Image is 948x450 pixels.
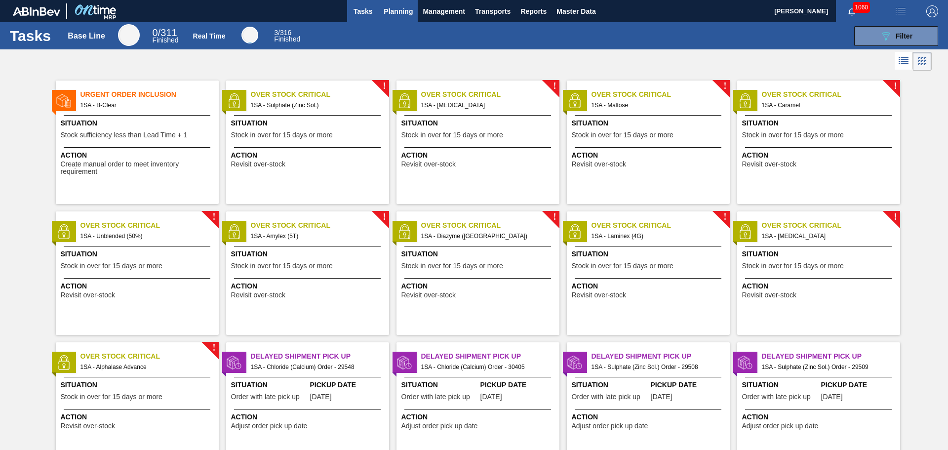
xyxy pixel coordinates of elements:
[742,422,819,430] span: Adjust order pick up date
[742,380,819,390] span: Situation
[762,362,892,372] span: 1SA - Sulphate (Zinc Sol.) Order - 29509
[723,213,726,221] span: !
[742,291,796,299] span: Revisit over-stock
[854,26,938,46] button: Filter
[61,150,216,161] span: Action
[231,422,308,430] span: Adjust order pick up date
[572,380,648,390] span: Situation
[572,412,727,422] span: Action
[592,231,722,242] span: 1SA - Laminex (4G)
[153,36,179,44] span: Finished
[821,380,898,390] span: Pickup Date
[80,362,211,372] span: 1SA - Alphalase Advance
[80,100,211,111] span: 1SA - B-Clear
[383,82,386,90] span: !
[212,213,215,221] span: !
[742,118,898,128] span: Situation
[572,422,648,430] span: Adjust order pick up date
[836,4,868,18] button: Notifications
[231,161,285,168] span: Revisit over-stock
[231,262,333,270] span: Stock in over for 15 days or more
[231,249,387,259] span: Situation
[231,131,333,139] span: Stock in over for 15 days or more
[251,100,381,111] span: 1SA - Sulphate (Zinc Sol.)
[401,161,456,168] span: Revisit over-stock
[423,5,465,17] span: Management
[231,281,387,291] span: Action
[251,351,389,362] span: Delayed Shipment Pick Up
[553,213,556,221] span: !
[227,355,241,370] img: status
[762,351,900,362] span: Delayed Shipment Pick Up
[853,2,870,13] span: 1060
[153,29,179,43] div: Base Line
[401,262,503,270] span: Stock in over for 15 days or more
[274,30,300,42] div: Real Time
[742,412,898,422] span: Action
[56,93,71,108] img: status
[61,249,216,259] span: Situation
[401,393,470,401] span: Order with late pick up
[894,213,897,221] span: !
[762,100,892,111] span: 1SA - Caramel
[895,52,913,71] div: List Vision
[421,351,559,362] span: Delayed Shipment Pick Up
[742,249,898,259] span: Situation
[61,262,162,270] span: Stock in over for 15 days or more
[193,32,226,40] div: Real Time
[227,93,241,108] img: status
[572,249,727,259] span: Situation
[572,393,640,401] span: Order with late pick up
[762,220,900,231] span: Over Stock Critical
[231,150,387,161] span: Action
[352,5,374,17] span: Tasks
[212,344,215,352] span: !
[56,224,71,239] img: status
[274,29,291,37] span: / 316
[475,5,511,17] span: Transports
[153,27,177,38] span: / 311
[742,131,844,139] span: Stock in over for 15 days or more
[251,220,389,231] span: Over Stock Critical
[421,100,552,111] span: 1SA - Dextrose
[738,224,752,239] img: status
[251,362,381,372] span: 1SA - Chloride (Calcium) Order - 29548
[567,93,582,108] img: status
[153,27,158,38] span: 0
[13,7,60,16] img: TNhmsLtSVTkK8tSr43FrP2fwEKptu5GPRR3wAAAABJRU5ErkJggg==
[894,82,897,90] span: !
[61,422,115,430] span: Revisit over-stock
[742,393,811,401] span: Order with late pick up
[397,93,412,108] img: status
[401,249,557,259] span: Situation
[10,30,53,41] h1: Tasks
[572,281,727,291] span: Action
[738,93,752,108] img: status
[421,231,552,242] span: 1SA - Diazyme (MA)
[592,100,722,111] span: 1SA - Maltose
[61,380,216,390] span: Situation
[61,412,216,422] span: Action
[567,355,582,370] img: status
[480,380,557,390] span: Pickup Date
[572,262,673,270] span: Stock in over for 15 days or more
[592,220,730,231] span: Over Stock Critical
[762,231,892,242] span: 1SA - Magnesium Oxide
[397,355,412,370] img: status
[231,118,387,128] span: Situation
[401,422,478,430] span: Adjust order pick up date
[401,380,478,390] span: Situation
[567,224,582,239] img: status
[231,393,300,401] span: Order with late pick up
[274,35,300,43] span: Finished
[401,281,557,291] span: Action
[118,24,140,46] div: Base Line
[651,380,727,390] span: Pickup Date
[231,291,285,299] span: Revisit over-stock
[572,291,626,299] span: Revisit over-stock
[913,52,932,71] div: Card Vision
[401,150,557,161] span: Action
[61,131,188,139] span: Stock sufficiency less than Lead Time + 1
[553,82,556,90] span: !
[821,393,843,401] span: 07/01/2025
